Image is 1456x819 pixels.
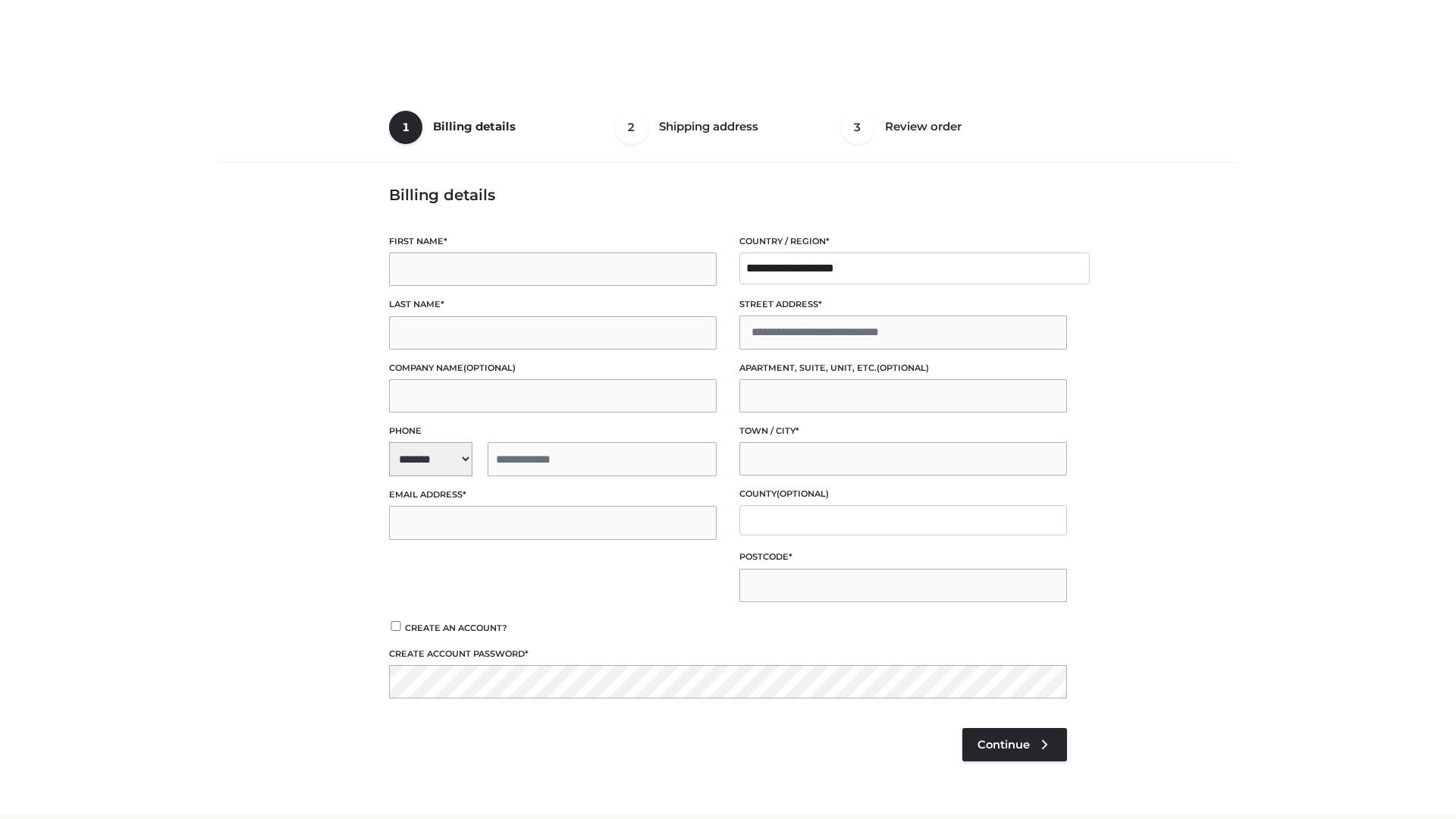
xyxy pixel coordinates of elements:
label: Country / Region [739,234,1067,249]
span: Review order [885,119,962,133]
span: (optional) [463,362,516,373]
label: Company name [389,361,717,375]
span: Shipping address [659,119,758,133]
label: County [739,487,1067,501]
h3: Billing details [389,186,1067,204]
span: 3 [841,111,874,144]
span: Continue [977,738,1030,752]
label: Create account password [389,647,1067,661]
span: 1 [389,111,422,144]
label: First name [389,234,717,249]
span: (optional) [777,488,829,499]
span: Billing details [433,119,516,133]
label: Apartment, suite, unit, etc. [739,361,1067,375]
span: 2 [615,111,648,144]
label: Phone [389,424,717,438]
span: (optional) [877,362,929,373]
span: Create an account? [405,623,507,633]
label: Postcode [739,550,1067,564]
label: Street address [739,297,1067,312]
input: Create an account? [389,621,403,631]
label: Town / City [739,424,1067,438]
label: Last name [389,297,717,312]
a: Continue [962,728,1067,761]
label: Email address [389,488,717,502]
